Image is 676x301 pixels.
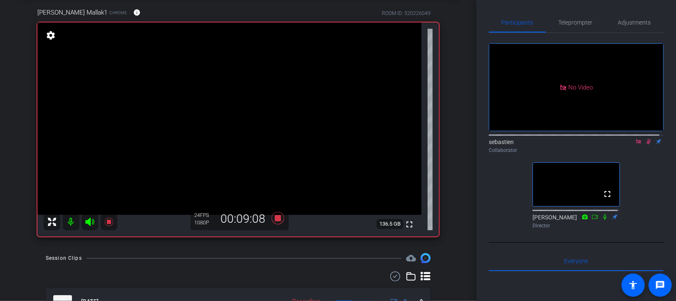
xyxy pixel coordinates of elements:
[382,10,431,17] div: ROOM ID: 520226049
[532,222,620,229] div: Director
[406,253,416,263] span: Destinations for your clips
[37,8,107,17] span: [PERSON_NAME] Mallak1
[406,253,416,263] mat-icon: cloud_upload
[618,20,651,25] span: Adjustments
[46,254,82,262] div: Session Clips
[568,83,593,91] span: No Video
[602,189,612,199] mat-icon: fullscreen
[489,138,664,154] div: sebastien
[559,20,593,25] span: Teleprompter
[502,20,533,25] span: Participants
[201,212,209,218] span: FPS
[195,212,215,219] div: 24
[628,280,638,290] mat-icon: accessibility
[109,10,127,16] span: Chrome
[45,30,57,40] mat-icon: settings
[565,258,588,264] span: Everyone
[215,212,271,226] div: 00:09:08
[195,219,215,226] div: 1080P
[421,253,431,263] img: Session clips
[655,280,665,290] mat-icon: message
[532,213,620,229] div: [PERSON_NAME]
[489,147,664,154] div: Collaborator
[133,9,141,16] mat-icon: info
[404,219,414,229] mat-icon: fullscreen
[376,219,404,229] span: 136.5 GB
